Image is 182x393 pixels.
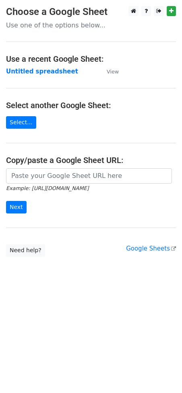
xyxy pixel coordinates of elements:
a: Need help? [6,244,45,257]
a: Untitled spreadsheet [6,68,78,75]
a: Select... [6,116,36,129]
h4: Copy/paste a Google Sheet URL: [6,155,176,165]
h4: Select another Google Sheet: [6,100,176,110]
h4: Use a recent Google Sheet: [6,54,176,64]
a: Google Sheets [126,245,176,252]
h3: Choose a Google Sheet [6,6,176,18]
a: View [99,68,119,75]
input: Next [6,201,27,213]
p: Use one of the options below... [6,21,176,29]
small: Example: [URL][DOMAIN_NAME] [6,185,89,191]
small: View [107,69,119,75]
input: Paste your Google Sheet URL here [6,168,172,184]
